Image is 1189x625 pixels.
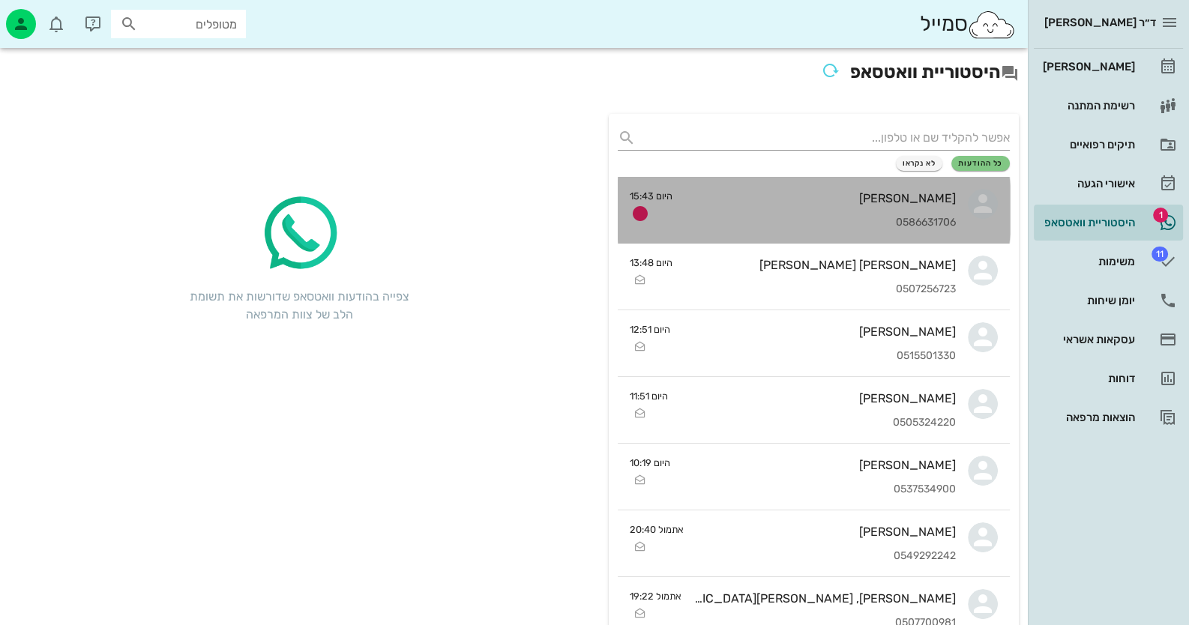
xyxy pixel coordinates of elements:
a: אישורי הגעה [1034,166,1183,202]
a: עסקאות אשראי [1034,321,1183,357]
small: היום 15:43 [630,189,672,203]
div: אישורי הגעה [1040,178,1135,190]
div: צפייה בהודעות וואטסאפ שדורשות את תשומת הלב של צוות המרפאה [187,288,412,324]
div: תיקים רפואיים [1040,139,1135,151]
img: SmileCloud logo [967,10,1016,40]
span: תג [44,12,53,21]
a: דוחות [1034,360,1183,396]
img: whatsapp-icon.2ee8d5f3.png [255,189,345,279]
a: רשימת המתנה [1034,88,1183,124]
a: הוצאות מרפאה [1034,399,1183,435]
div: 0507256723 [684,283,956,296]
span: לא נקראו [903,159,936,168]
div: 0549292242 [696,550,956,563]
small: היום 11:51 [630,389,668,403]
span: כל ההודעות [958,159,1003,168]
div: רשימת המתנה [1040,100,1135,112]
span: תג [1152,247,1168,262]
input: אפשר להקליד שם או טלפון... [642,126,1010,150]
div: 0586631706 [684,217,956,229]
small: היום 12:51 [630,322,670,336]
a: תיקים רפואיים [1034,127,1183,163]
div: 0515501330 [682,350,956,363]
small: אתמול 19:22 [630,589,681,603]
span: תג [1153,208,1168,223]
a: תגמשימות [1034,244,1183,280]
a: תגהיסטוריית וואטסאפ [1034,205,1183,241]
div: יומן שיחות [1040,295,1135,307]
div: דוחות [1040,372,1135,384]
div: [PERSON_NAME] [PERSON_NAME] [684,258,956,272]
div: 0505324220 [680,417,956,429]
a: יומן שיחות [1034,283,1183,318]
div: עסקאות אשראי [1040,333,1135,345]
small: היום 10:19 [630,456,670,470]
div: היסטוריית וואטסאפ [1040,217,1135,229]
button: כל ההודעות [951,156,1010,171]
a: [PERSON_NAME] [1034,49,1183,85]
div: סמייל [919,8,1016,40]
div: [PERSON_NAME] [1040,61,1135,73]
h2: היסטוריית וואטסאפ [9,57,1019,90]
span: ד״ר [PERSON_NAME] [1044,16,1156,29]
small: אתמול 20:40 [630,522,684,537]
small: היום 13:48 [630,256,672,270]
div: משימות [1040,256,1135,268]
div: [PERSON_NAME] [684,191,956,205]
button: לא נקראו [896,156,943,171]
div: [PERSON_NAME] [696,525,956,539]
div: [PERSON_NAME] [682,458,956,472]
div: הוצאות מרפאה [1040,411,1135,423]
div: 0537534900 [682,483,956,496]
div: [PERSON_NAME], [PERSON_NAME][GEOGRAPHIC_DATA] [693,591,956,606]
div: [PERSON_NAME] [682,324,956,339]
div: [PERSON_NAME] [680,391,956,405]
